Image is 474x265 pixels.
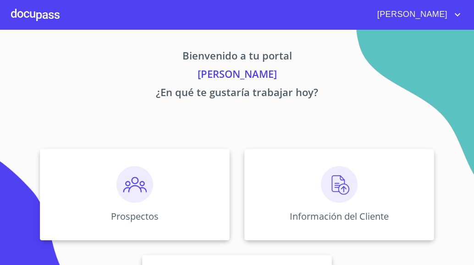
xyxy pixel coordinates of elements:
[11,85,463,103] p: ¿En qué te gustaría trabajar hoy?
[11,48,463,66] p: Bienvenido a tu portal
[290,210,389,222] p: Información del Cliente
[111,210,159,222] p: Prospectos
[116,166,153,203] img: prospectos.png
[370,7,463,22] button: account of current user
[370,7,452,22] span: [PERSON_NAME]
[11,66,463,85] p: [PERSON_NAME]
[321,166,358,203] img: carga.png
